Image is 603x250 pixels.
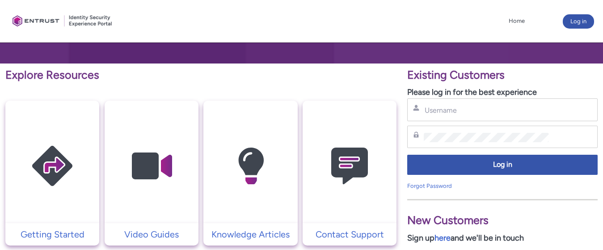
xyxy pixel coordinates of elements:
[5,67,396,84] p: Explore Resources
[203,228,297,241] a: Knowledge Articles
[307,228,392,241] p: Contact Support
[208,118,293,214] img: Knowledge Articles
[407,86,598,98] p: Please log in for the best experience
[5,228,99,241] a: Getting Started
[10,228,95,241] p: Getting Started
[407,67,598,84] p: Existing Customers
[434,233,451,243] a: here
[413,160,592,170] span: Log in
[109,228,194,241] p: Video Guides
[307,118,392,214] img: Contact Support
[109,118,194,214] img: Video Guides
[10,118,95,214] img: Getting Started
[407,155,598,175] button: Log in
[407,232,598,244] p: Sign up and we'll be in touch
[303,228,396,241] a: Contact Support
[208,228,293,241] p: Knowledge Articles
[506,14,527,28] a: Home
[407,182,452,189] a: Forgot Password
[407,212,598,229] p: New Customers
[424,106,549,115] input: Username
[563,14,594,29] button: Log in
[105,228,198,241] a: Video Guides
